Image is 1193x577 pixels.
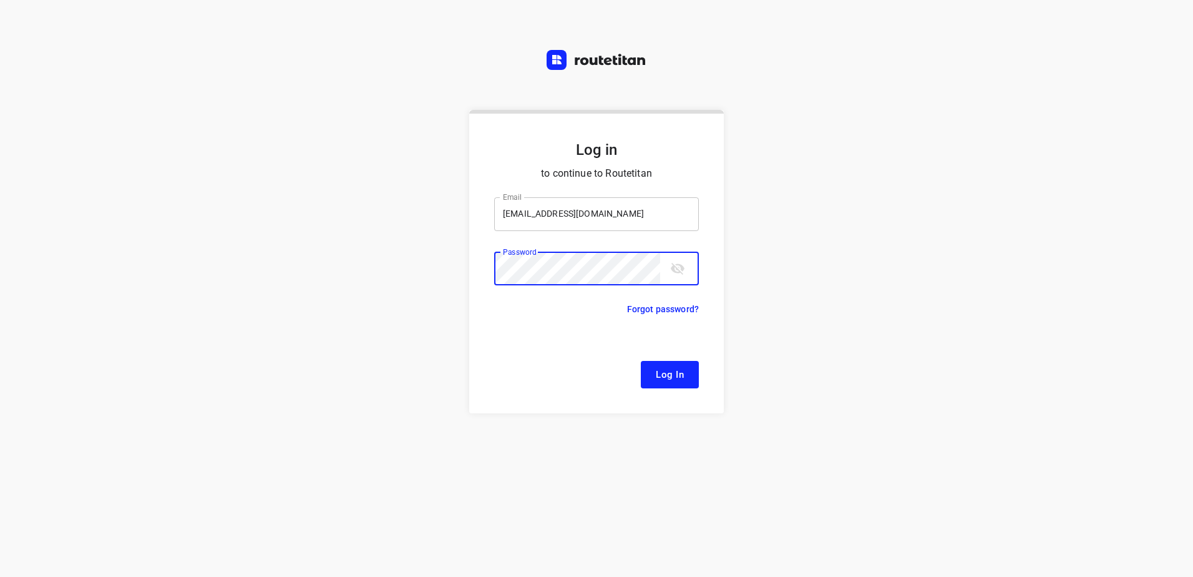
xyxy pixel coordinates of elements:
button: toggle password visibility [665,256,690,281]
span: Log In [656,367,684,383]
p: to continue to Routetitan [494,165,699,182]
img: Routetitan [547,50,646,70]
p: Forgot password? [627,302,699,317]
h5: Log in [494,140,699,160]
button: Log In [641,361,699,388]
